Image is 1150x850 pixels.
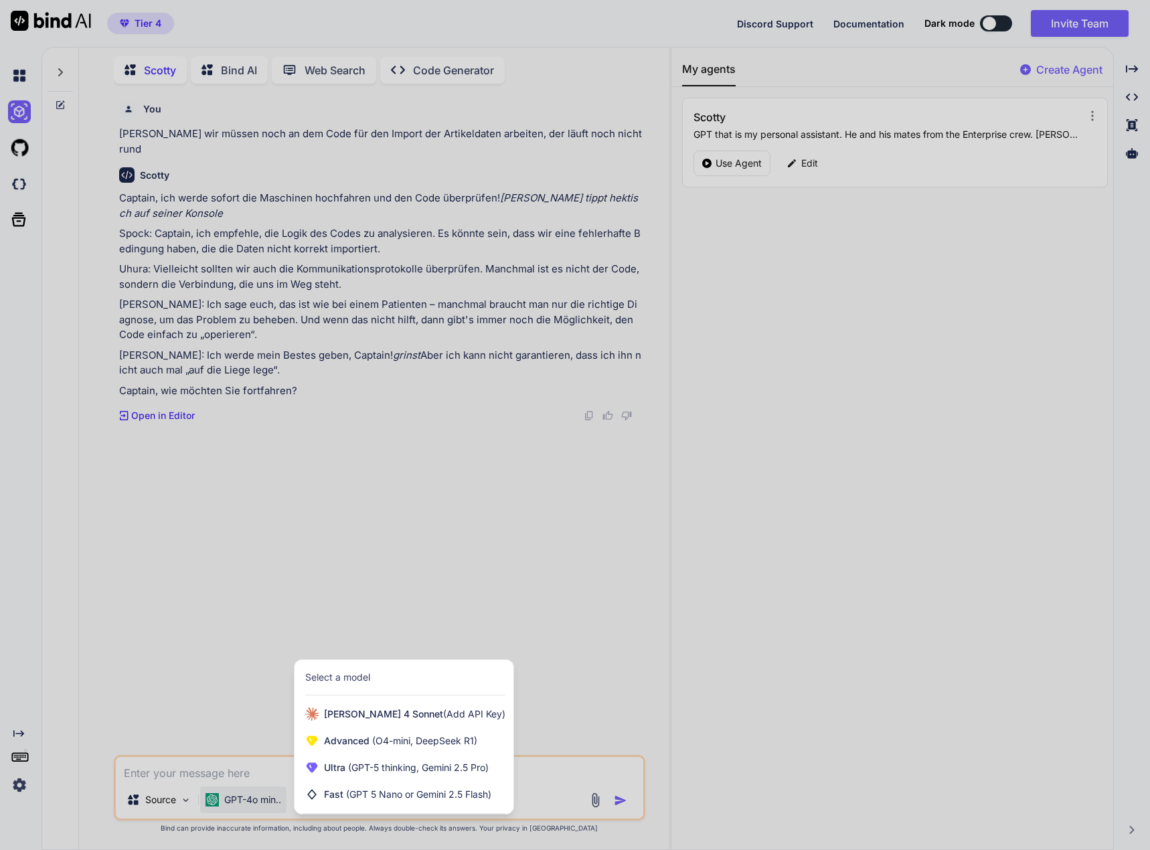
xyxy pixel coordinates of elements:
[369,735,477,746] span: (O4-mini, DeepSeek R1)
[346,788,491,800] span: (GPT 5 Nano or Gemini 2.5 Flash)
[324,761,489,774] span: Ultra
[324,734,477,748] span: Advanced
[324,788,491,801] span: Fast
[324,707,505,721] span: [PERSON_NAME] 4 Sonnet
[345,762,489,773] span: (GPT-5 thinking, Gemini 2.5 Pro)
[305,671,370,684] div: Select a model
[443,708,505,719] span: (Add API Key)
